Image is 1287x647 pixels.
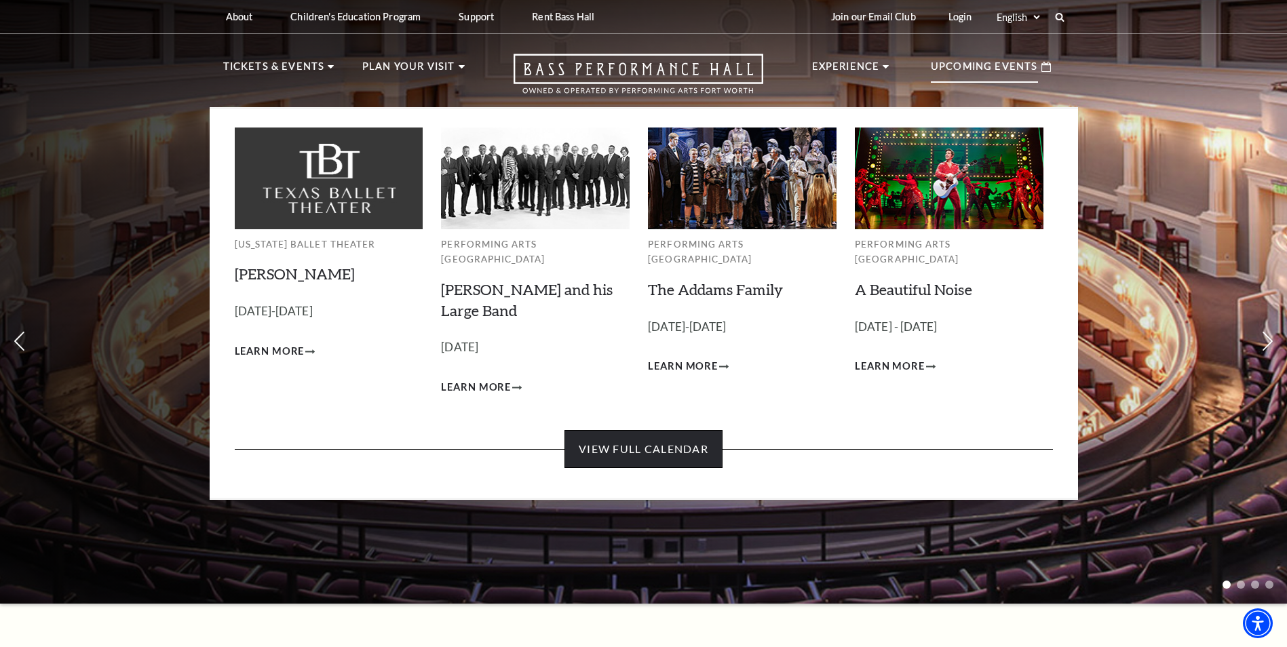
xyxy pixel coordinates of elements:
[855,358,925,375] span: Learn More
[931,58,1038,83] p: Upcoming Events
[235,264,355,283] a: [PERSON_NAME]
[459,11,494,22] p: Support
[648,280,783,298] a: The Addams Family
[441,237,630,267] p: Performing Arts [GEOGRAPHIC_DATA]
[648,128,837,229] img: Performing Arts Fort Worth
[648,358,729,375] a: Learn More The Addams Family
[235,343,305,360] span: Learn More
[994,11,1042,24] select: Select:
[441,280,613,319] a: [PERSON_NAME] and his Large Band
[441,379,511,396] span: Learn More
[223,58,325,83] p: Tickets & Events
[226,11,253,22] p: About
[235,128,423,229] img: Texas Ballet Theater
[648,358,718,375] span: Learn More
[441,128,630,229] img: Performing Arts Fort Worth
[235,302,423,321] p: [DATE]-[DATE]
[812,58,880,83] p: Experience
[855,358,936,375] a: Learn More A Beautiful Noise
[235,237,423,252] p: [US_STATE] Ballet Theater
[1243,608,1273,638] div: Accessibility Menu
[648,317,837,337] p: [DATE]-[DATE]
[855,237,1043,267] p: Performing Arts [GEOGRAPHIC_DATA]
[441,338,630,357] p: [DATE]
[855,317,1043,337] p: [DATE] - [DATE]
[648,237,837,267] p: Performing Arts [GEOGRAPHIC_DATA]
[362,58,455,83] p: Plan Your Visit
[235,343,315,360] a: Learn More Peter Pan
[564,430,723,468] a: View Full Calendar
[290,11,421,22] p: Children's Education Program
[532,11,594,22] p: Rent Bass Hall
[465,54,812,107] a: Open this option
[855,128,1043,229] img: Performing Arts Fort Worth
[441,379,522,396] a: Learn More Lyle Lovett and his Large Band
[855,280,972,298] a: A Beautiful Noise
